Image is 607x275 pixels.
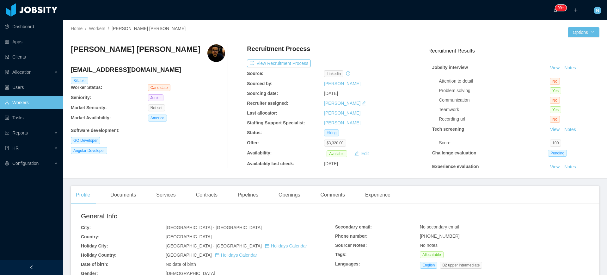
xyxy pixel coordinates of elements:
a: icon: appstoreApps [5,35,58,48]
a: [PERSON_NAME] [324,101,360,106]
span: [GEOGRAPHIC_DATA] [166,234,212,239]
div: Attention to detail [439,78,550,84]
div: Problem solving [439,87,550,94]
b: Offer: [247,140,259,145]
span: No secondary email [420,224,459,229]
b: Status: [247,130,262,135]
i: icon: plus [573,8,578,12]
span: N [596,7,599,14]
span: [GEOGRAPHIC_DATA] - [GEOGRAPHIC_DATA] [166,225,262,230]
b: Availability last check: [247,161,294,166]
b: Sourcer Notes: [335,243,367,248]
b: City: [81,225,91,230]
a: icon: userWorkers [5,96,58,109]
span: Not set [148,104,165,111]
span: [DATE] [324,91,338,96]
span: [PERSON_NAME] [PERSON_NAME] [112,26,186,31]
h4: [EMAIL_ADDRESS][DOMAIN_NAME] [71,65,225,74]
a: icon: auditClients [5,51,58,63]
a: View [548,164,562,169]
i: icon: solution [5,70,9,74]
strong: Challenge evaluation [432,150,476,155]
sup: 1678 [555,5,567,11]
span: English [420,262,437,269]
a: icon: calendarHolidays Calendar [215,253,257,258]
b: Staffing Support Specialist: [247,120,305,125]
a: Workers [89,26,105,31]
span: HR [12,146,19,151]
span: Candidate [148,84,170,91]
i: icon: bell [553,8,558,12]
b: Market Availability: [71,115,111,120]
span: Allocatable [420,251,444,258]
b: Country: [81,234,99,239]
span: No [550,97,560,104]
a: View [548,127,562,132]
button: Notes [562,126,579,134]
span: [GEOGRAPHIC_DATA] - [GEOGRAPHIC_DATA] [166,243,307,248]
b: Last allocator: [247,110,277,116]
div: Pipelines [233,186,263,204]
div: Documents [105,186,141,204]
b: Sourcing date: [247,91,278,96]
b: Market Seniority: [71,105,107,110]
img: 8fdb78af-d863-4774-a087-24182fe964eb_66db603678739-400w.png [207,44,225,62]
b: Languages: [335,261,360,266]
span: [GEOGRAPHIC_DATA] [166,253,257,258]
span: No [550,116,560,123]
a: icon: profileTasks [5,111,58,124]
a: [PERSON_NAME] [324,81,360,86]
div: Recording url [439,116,550,122]
a: icon: pie-chartDashboard [5,20,58,33]
span: Configuration [12,161,39,166]
h3: Recruitment Results [428,47,599,55]
span: [DATE] [324,161,338,166]
a: icon: exportView Recruitment Process [247,61,311,66]
a: icon: robotUsers [5,81,58,94]
button: Notes [562,163,579,171]
span: / [108,26,109,31]
b: Seniority: [71,95,91,100]
b: Recruiter assigned: [247,101,288,106]
span: Yes [550,106,561,113]
button: icon: exportView Recruitment Process [247,59,311,67]
i: icon: setting [5,161,9,166]
span: Angular Developer [71,147,107,154]
i: icon: edit [362,101,366,105]
span: GO Developer [71,137,100,144]
span: Yes [550,87,561,94]
a: [PERSON_NAME] [324,110,360,116]
b: Secondary email: [335,224,372,229]
span: Hiring [324,129,339,136]
a: View [548,65,562,70]
span: / [85,26,86,31]
i: icon: book [5,146,9,150]
div: Experience [360,186,395,204]
span: Billable [71,77,88,84]
i: icon: line-chart [5,131,9,135]
h2: General Info [81,211,335,221]
i: icon: calendar [215,253,219,257]
i: icon: calendar [265,244,269,248]
span: Allocation [12,70,32,75]
a: icon: calendarHolidays Calendar [265,243,307,248]
div: Comments [316,186,350,204]
span: Pending [548,150,567,157]
b: Holiday Country: [81,253,117,258]
div: Contracts [191,186,223,204]
span: B2 upper intermediate [440,262,482,269]
button: Optionsicon: down [568,27,599,37]
span: Junior [148,94,163,101]
span: No date of birth [166,262,196,267]
b: Sourced by: [247,81,273,86]
span: linkedin [324,70,343,77]
span: No [550,78,560,85]
span: $3,320.00 [324,140,346,147]
b: Worker Status: [71,85,102,90]
b: Software development : [71,128,120,133]
div: Openings [273,186,305,204]
b: Tags: [335,252,346,257]
strong: Experience evaluation [432,164,479,169]
span: [PHONE_NUMBER] [420,234,460,239]
strong: Jobsity interview [432,65,468,70]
